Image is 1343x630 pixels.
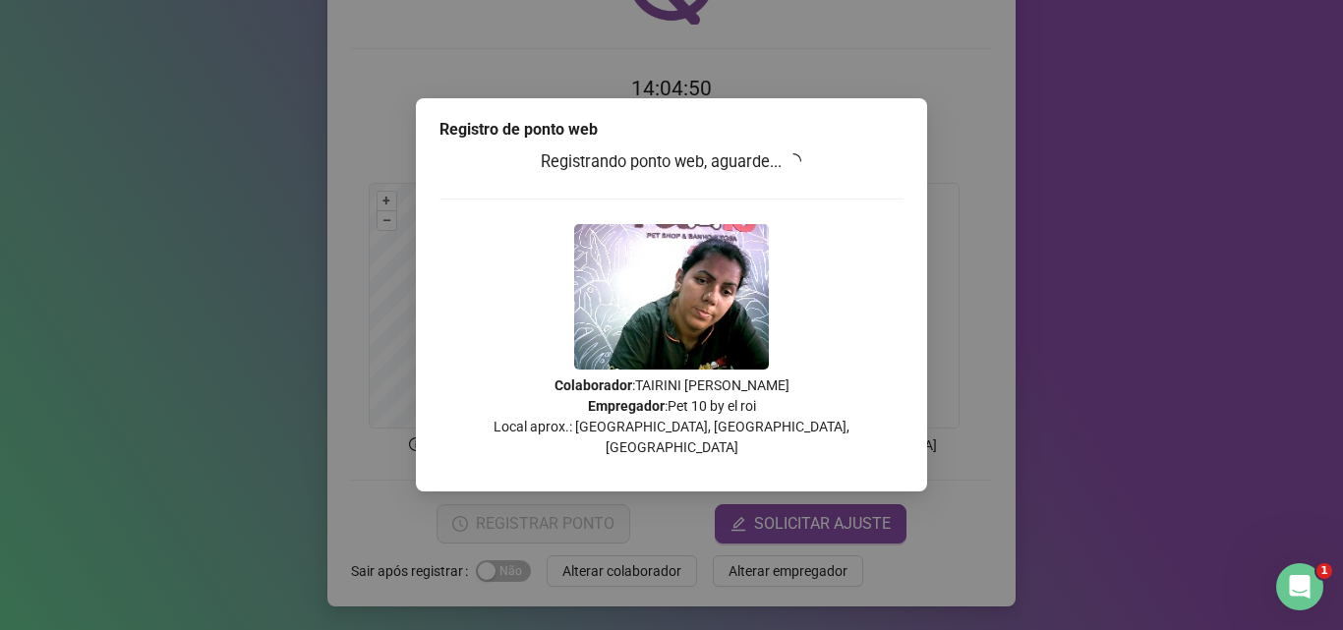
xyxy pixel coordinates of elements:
[555,377,632,393] strong: Colaborador
[588,398,665,414] strong: Empregador
[1316,563,1332,579] span: 1
[439,118,904,142] div: Registro de ponto web
[574,224,769,370] img: 9k=
[439,375,904,458] p: : TAIRINI [PERSON_NAME] : Pet 10 by el roi Local aprox.: [GEOGRAPHIC_DATA], [GEOGRAPHIC_DATA], [G...
[439,149,904,175] h3: Registrando ponto web, aguarde...
[785,151,803,170] span: loading
[1276,563,1323,610] iframe: Intercom live chat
